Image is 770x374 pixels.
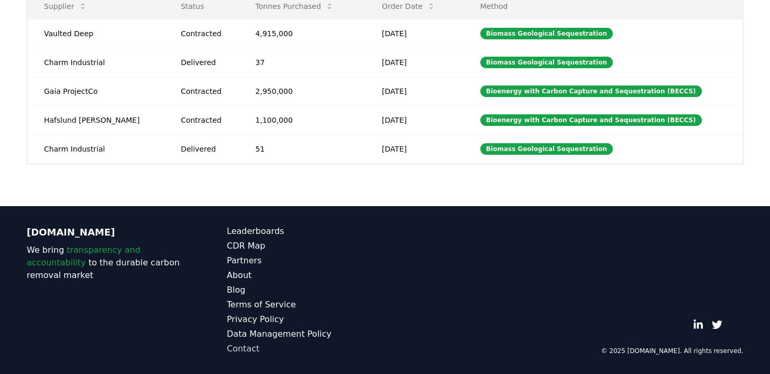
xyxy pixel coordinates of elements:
[227,269,385,282] a: About
[239,19,366,48] td: 4,915,000
[239,105,366,134] td: 1,100,000
[239,134,366,163] td: 51
[365,77,464,105] td: [DATE]
[172,1,230,12] p: Status
[480,143,613,155] div: Biomass Geological Sequestration
[480,57,613,68] div: Biomass Geological Sequestration
[693,319,703,330] a: LinkedIn
[27,105,164,134] td: Hafslund [PERSON_NAME]
[227,284,385,296] a: Blog
[480,28,613,39] div: Biomass Geological Sequestration
[365,134,464,163] td: [DATE]
[27,225,185,240] p: [DOMAIN_NAME]
[181,57,230,68] div: Delivered
[27,19,164,48] td: Vaulted Deep
[365,19,464,48] td: [DATE]
[227,254,385,267] a: Partners
[239,77,366,105] td: 2,950,000
[365,105,464,134] td: [DATE]
[712,319,722,330] a: Twitter
[27,134,164,163] td: Charm Industrial
[227,225,385,238] a: Leaderboards
[27,48,164,77] td: Charm Industrial
[480,86,702,97] div: Bioenergy with Carbon Capture and Sequestration (BECCS)
[227,343,385,355] a: Contact
[227,328,385,340] a: Data Management Policy
[480,114,702,126] div: Bioenergy with Carbon Capture and Sequestration (BECCS)
[27,244,185,282] p: We bring to the durable carbon removal market
[227,313,385,326] a: Privacy Policy
[181,86,230,97] div: Contracted
[27,77,164,105] td: Gaia ProjectCo
[27,245,140,268] span: transparency and accountability
[365,48,464,77] td: [DATE]
[181,144,230,154] div: Delivered
[472,1,734,12] p: Method
[601,347,743,355] p: © 2025 [DOMAIN_NAME]. All rights reserved.
[239,48,366,77] td: 37
[227,298,385,311] a: Terms of Service
[181,115,230,125] div: Contracted
[227,240,385,252] a: CDR Map
[181,28,230,39] div: Contracted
